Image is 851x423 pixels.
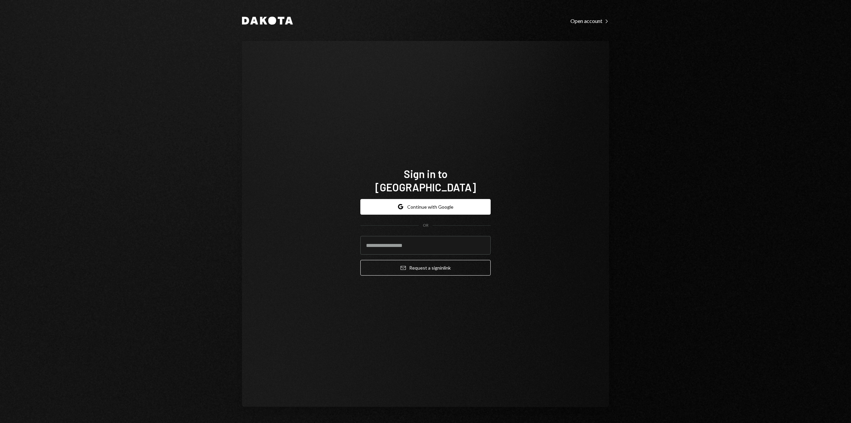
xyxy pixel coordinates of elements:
[570,17,609,24] a: Open account
[360,260,491,276] button: Request a signinlink
[360,167,491,194] h1: Sign in to [GEOGRAPHIC_DATA]
[423,223,428,228] div: OR
[360,199,491,215] button: Continue with Google
[570,18,609,24] div: Open account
